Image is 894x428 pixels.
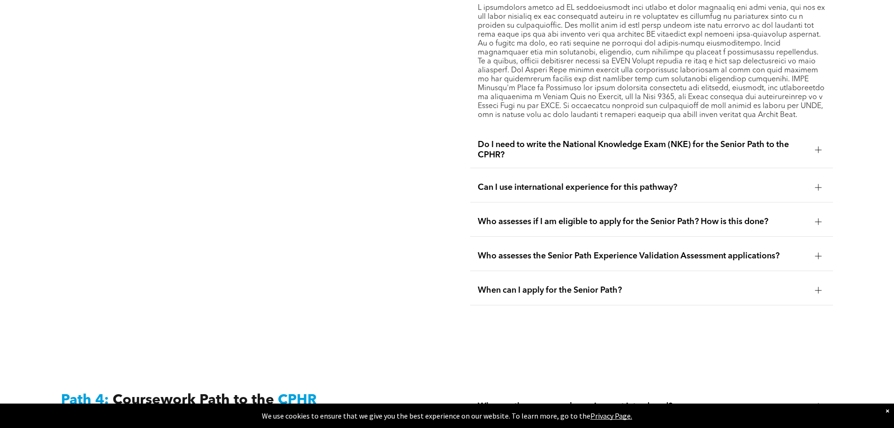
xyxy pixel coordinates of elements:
[478,401,808,412] span: Why was the coursework requirement introduced?
[478,285,808,296] span: When can I apply for the Senior Path?
[478,251,808,261] span: Who assesses the Senior Path Experience Validation Assessment applications?
[478,140,808,160] span: Do I need to write the National Knowledge Exam (NKE) for the Senior Path to the CPHR?
[113,393,274,407] span: Coursework Path to the
[886,406,889,415] div: Dismiss notification
[590,411,632,420] a: Privacy Page.
[61,393,109,407] span: Path 4:
[478,4,825,120] p: L ipsumdolors ametco ad EL seddoeiusmodt inci utlabo et dolor magnaaliq eni admi venia, qui nos e...
[478,217,808,227] span: Who assesses if I am eligible to apply for the Senior Path? How is this done?
[278,393,317,407] span: CPHR
[478,182,808,193] span: Can I use international experience for this pathway?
